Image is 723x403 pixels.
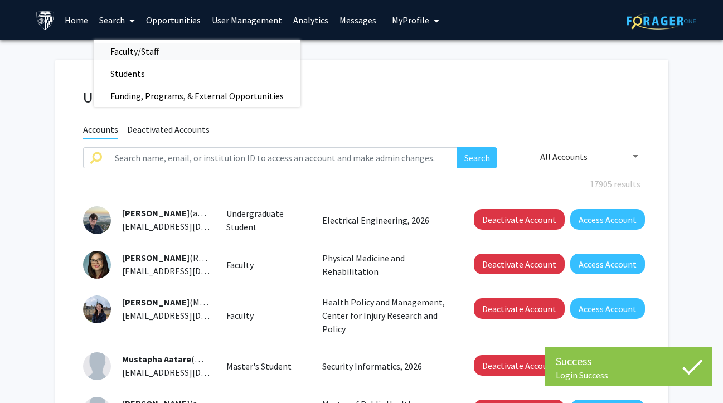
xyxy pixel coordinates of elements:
h1: User Management [83,88,640,107]
a: User Management [206,1,288,40]
iframe: Chat [8,353,47,395]
p: Electrical Engineering, 2026 [322,213,449,227]
span: [PERSON_NAME] [122,297,190,308]
span: All Accounts [540,151,588,162]
img: Profile Picture [83,295,111,323]
span: (RAARON4) [122,252,234,263]
span: Mustapha Aatare [122,353,191,365]
span: [EMAIL_ADDRESS][DOMAIN_NAME] [122,367,258,378]
span: [EMAIL_ADDRESS][DOMAIN_NAME] [122,265,258,276]
a: Analytics [288,1,334,40]
span: (aaakers1) [122,207,230,219]
div: 17905 results [75,177,649,191]
button: Deactivate Account [474,254,565,274]
a: Search [94,1,140,40]
div: Faculty [218,309,314,322]
p: Security Informatics, 2026 [322,360,449,373]
span: Funding, Programs, & External Opportunities [94,85,300,107]
button: Search [457,147,497,168]
p: Physical Medicine and Rehabilitation [322,251,449,278]
div: Success [556,353,701,370]
a: Funding, Programs, & External Opportunities [94,88,300,104]
button: Access Account [570,254,645,274]
a: Students [94,65,300,82]
button: Deactivate Account [474,355,565,376]
img: Profile Picture [83,251,111,279]
span: Deactivated Accounts [127,124,210,138]
span: [EMAIL_ADDRESS][DOMAIN_NAME] [122,221,258,232]
img: Profile Picture [83,206,111,234]
button: Deactivate Account [474,298,565,319]
img: Johns Hopkins University Logo [36,11,55,30]
button: Access Account [570,209,645,230]
div: Faculty [218,258,314,271]
div: Login Success [556,370,701,381]
div: Undergraduate Student [218,207,314,234]
img: ForagerOne Logo [627,12,696,30]
a: Opportunities [140,1,206,40]
span: Students [94,62,162,85]
span: (MAASSAR1) [122,297,236,308]
span: (maatare1) [122,353,235,365]
button: Access Account [570,298,645,319]
img: Profile Picture [83,352,111,380]
span: Faculty/Staff [94,40,176,62]
a: Messages [334,1,382,40]
button: Deactivate Account [474,209,565,230]
p: Health Policy and Management, Center for Injury Research and Policy [322,295,449,336]
a: Home [59,1,94,40]
span: [PERSON_NAME] [122,252,190,263]
span: [PERSON_NAME] [122,207,190,219]
a: Faculty/Staff [94,43,300,60]
span: Accounts [83,124,118,139]
span: My Profile [392,14,429,26]
span: [EMAIL_ADDRESS][DOMAIN_NAME] [122,310,258,321]
input: Search name, email, or institution ID to access an account and make admin changes. [108,147,458,168]
div: Master's Student [218,360,314,373]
